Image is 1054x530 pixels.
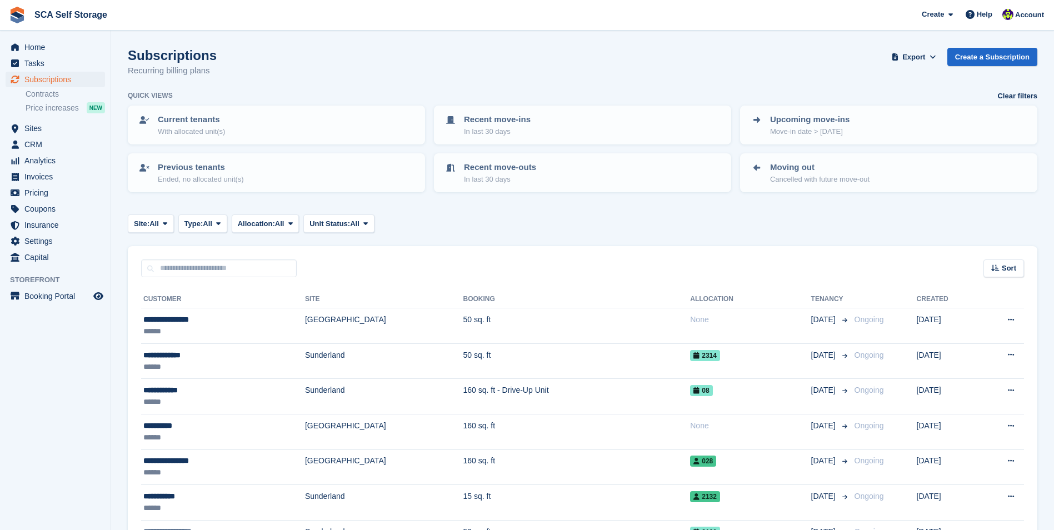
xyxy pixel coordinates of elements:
[26,89,105,99] a: Contracts
[6,169,105,184] a: menu
[811,349,838,361] span: [DATE]
[463,308,690,344] td: 50 sq. ft
[464,161,536,174] p: Recent move-outs
[690,314,811,326] div: None
[811,420,838,432] span: [DATE]
[24,153,91,168] span: Analytics
[464,113,531,126] p: Recent move-ins
[463,343,690,379] td: 50 sq. ft
[92,289,105,303] a: Preview store
[24,56,91,71] span: Tasks
[24,121,91,136] span: Sites
[6,249,105,265] a: menu
[24,39,91,55] span: Home
[178,214,227,233] button: Type: All
[917,414,979,449] td: [DATE]
[141,291,305,308] th: Customer
[6,137,105,152] a: menu
[690,420,811,432] div: None
[6,201,105,217] a: menu
[238,218,275,229] span: Allocation:
[6,185,105,201] a: menu
[350,218,359,229] span: All
[129,107,424,143] a: Current tenants With allocated unit(s)
[232,214,299,233] button: Allocation: All
[435,154,730,191] a: Recent move-outs In last 30 days
[6,72,105,87] a: menu
[26,103,79,113] span: Price increases
[947,48,1037,66] a: Create a Subscription
[305,414,463,449] td: [GEOGRAPHIC_DATA]
[690,491,720,502] span: 2132
[770,113,850,126] p: Upcoming move-ins
[309,218,350,229] span: Unit Status:
[128,64,217,77] p: Recurring billing plans
[463,485,690,521] td: 15 sq. ft
[855,386,884,394] span: Ongoing
[917,308,979,344] td: [DATE]
[305,291,463,308] th: Site
[922,9,944,20] span: Create
[997,91,1037,102] a: Clear filters
[690,456,716,467] span: 028
[9,7,26,23] img: stora-icon-8386f47178a22dfd0bd8f6a31ec36ba5ce8667c1dd55bd0f319d3a0aa187defe.svg
[690,385,712,396] span: 08
[10,274,111,286] span: Storefront
[463,379,690,414] td: 160 sq. ft - Drive-Up Unit
[6,121,105,136] a: menu
[811,455,838,467] span: [DATE]
[24,72,91,87] span: Subscriptions
[30,6,112,24] a: SCA Self Storage
[203,218,212,229] span: All
[977,9,992,20] span: Help
[6,288,105,304] a: menu
[1015,9,1044,21] span: Account
[24,288,91,304] span: Booking Portal
[464,174,536,185] p: In last 30 days
[811,291,850,308] th: Tenancy
[463,291,690,308] th: Booking
[917,485,979,521] td: [DATE]
[303,214,374,233] button: Unit Status: All
[24,233,91,249] span: Settings
[134,218,149,229] span: Site:
[855,456,884,465] span: Ongoing
[305,485,463,521] td: Sunderland
[305,379,463,414] td: Sunderland
[128,214,174,233] button: Site: All
[855,492,884,501] span: Ongoing
[6,153,105,168] a: menu
[305,308,463,344] td: [GEOGRAPHIC_DATA]
[24,201,91,217] span: Coupons
[128,48,217,63] h1: Subscriptions
[690,350,720,361] span: 2314
[24,169,91,184] span: Invoices
[158,161,244,174] p: Previous tenants
[1002,9,1013,20] img: Thomas Webb
[24,137,91,152] span: CRM
[158,113,225,126] p: Current tenants
[770,161,870,174] p: Moving out
[305,449,463,485] td: [GEOGRAPHIC_DATA]
[811,314,838,326] span: [DATE]
[6,39,105,55] a: menu
[435,107,730,143] a: Recent move-ins In last 30 days
[24,249,91,265] span: Capital
[6,217,105,233] a: menu
[690,291,811,308] th: Allocation
[464,126,531,137] p: In last 30 days
[129,154,424,191] a: Previous tenants Ended, no allocated unit(s)
[24,185,91,201] span: Pricing
[917,379,979,414] td: [DATE]
[917,343,979,379] td: [DATE]
[463,449,690,485] td: 160 sq. ft
[128,91,173,101] h6: Quick views
[890,48,938,66] button: Export
[26,102,105,114] a: Price increases NEW
[6,233,105,249] a: menu
[855,315,884,324] span: Ongoing
[6,56,105,71] a: menu
[770,174,870,185] p: Cancelled with future move-out
[87,102,105,113] div: NEW
[275,218,284,229] span: All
